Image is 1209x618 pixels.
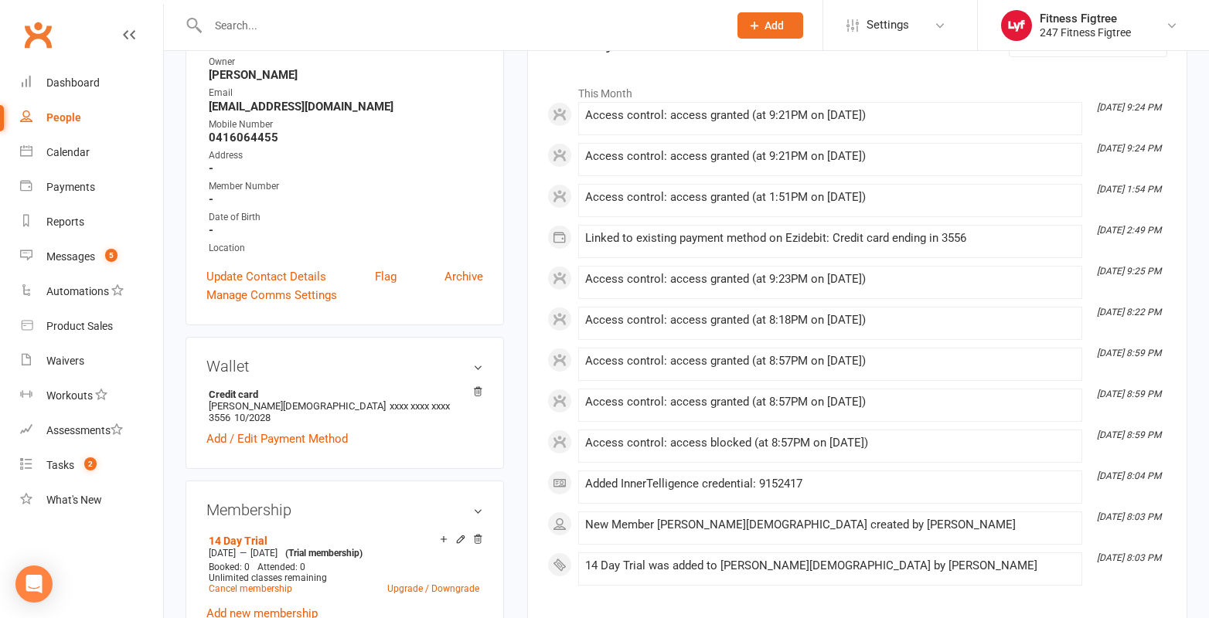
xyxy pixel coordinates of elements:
[105,249,117,262] span: 5
[20,170,163,205] a: Payments
[209,179,483,194] div: Member Number
[20,448,163,483] a: Tasks 2
[585,273,1075,286] div: Access control: access granted (at 9:23PM on [DATE])
[1097,307,1161,317] i: [DATE] 8:22 PM
[209,210,483,225] div: Date of Birth
[585,191,1075,204] div: Access control: access granted (at 1:51PM on [DATE])
[375,267,397,286] a: Flag
[46,111,81,124] div: People
[46,250,95,263] div: Messages
[765,19,784,32] span: Add
[585,314,1075,327] div: Access control: access granted (at 8:18PM on [DATE])
[209,100,483,114] strong: [EMAIL_ADDRESS][DOMAIN_NAME]
[250,548,278,559] span: [DATE]
[1097,470,1161,481] i: [DATE] 8:04 PM
[1097,143,1161,154] i: [DATE] 9:24 PM
[209,389,475,400] strong: Credit card
[206,286,337,304] a: Manage Comms Settings
[585,355,1075,368] div: Access control: access granted (at 8:57PM on [DATE])
[19,15,57,54] a: Clubworx
[209,583,292,594] a: Cancel membership
[387,583,479,594] a: Upgrade / Downgrade
[1097,225,1161,236] i: [DATE] 2:49 PM
[20,239,163,274] a: Messages 5
[206,501,483,518] h3: Membership
[209,241,483,256] div: Location
[20,309,163,344] a: Product Sales
[737,12,803,39] button: Add
[46,355,84,367] div: Waivers
[867,8,909,42] span: Settings
[585,150,1075,163] div: Access control: access granted (at 9:21PM on [DATE])
[1001,10,1032,41] img: thumb_image1753610192.png
[585,477,1075,491] div: Added InnerTelligence credential: 9152417
[20,379,163,413] a: Workouts
[257,562,305,572] span: Attended: 0
[46,389,93,402] div: Workouts
[20,205,163,239] a: Reports
[547,77,1167,102] li: This Month
[209,400,450,423] span: xxxx xxxx xxxx 3556
[1097,348,1161,358] i: [DATE] 8:59 PM
[206,386,483,426] li: [PERSON_NAME][DEMOGRAPHIC_DATA]
[1040,12,1131,25] div: Fitness Figtree
[46,285,109,297] div: Automations
[46,494,102,506] div: What's New
[205,547,483,559] div: —
[585,232,1075,245] div: Linked to existing payment method on Ezidebit: Credit card ending in 3556
[1097,266,1161,277] i: [DATE] 9:25 PM
[20,344,163,379] a: Waivers
[585,559,1075,572] div: 14 Day Trial was added to [PERSON_NAME][DEMOGRAPHIC_DATA] by [PERSON_NAME]
[585,109,1075,122] div: Access control: access granted (at 9:21PM on [DATE])
[15,565,53,603] div: Open Intercom Messenger
[209,86,483,100] div: Email
[203,15,717,36] input: Search...
[1097,552,1161,563] i: [DATE] 8:03 PM
[1097,389,1161,399] i: [DATE] 8:59 PM
[209,562,250,572] span: Booked: 0
[20,413,163,448] a: Assessments
[46,320,113,332] div: Product Sales
[209,223,483,237] strong: -
[1097,430,1161,440] i: [DATE] 8:59 PM
[20,66,163,100] a: Dashboard
[209,572,327,583] span: Unlimited classes remaining
[46,424,123,436] div: Assessments
[1097,102,1161,113] i: [DATE] 9:24 PM
[46,216,84,228] div: Reports
[547,29,1167,53] h3: Activity
[209,68,483,82] strong: [PERSON_NAME]
[1097,511,1161,522] i: [DATE] 8:03 PM
[206,430,348,448] a: Add / Edit Payment Method
[209,548,236,559] span: [DATE]
[46,76,100,89] div: Dashboard
[46,459,74,471] div: Tasks
[209,148,483,163] div: Address
[585,436,1075,450] div: Access control: access blocked (at 8:57PM on [DATE])
[209,161,483,175] strong: -
[209,117,483,132] div: Mobile Number
[285,548,363,559] span: (Trial membership)
[209,131,483,144] strong: 0416064455
[585,518,1075,531] div: New Member [PERSON_NAME][DEMOGRAPHIC_DATA] created by [PERSON_NAME]
[444,267,483,286] a: Archive
[209,535,267,547] a: 14 Day Trial
[206,358,483,375] h3: Wallet
[46,146,90,158] div: Calendar
[20,483,163,518] a: What's New
[209,192,483,206] strong: -
[585,396,1075,409] div: Access control: access granted (at 8:57PM on [DATE])
[234,412,271,423] span: 10/2028
[20,100,163,135] a: People
[209,55,483,70] div: Owner
[1040,25,1131,39] div: 247 Fitness Figtree
[20,274,163,309] a: Automations
[1097,184,1161,195] i: [DATE] 1:54 PM
[46,181,95,193] div: Payments
[84,457,97,470] span: 2
[206,267,326,286] a: Update Contact Details
[20,135,163,170] a: Calendar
